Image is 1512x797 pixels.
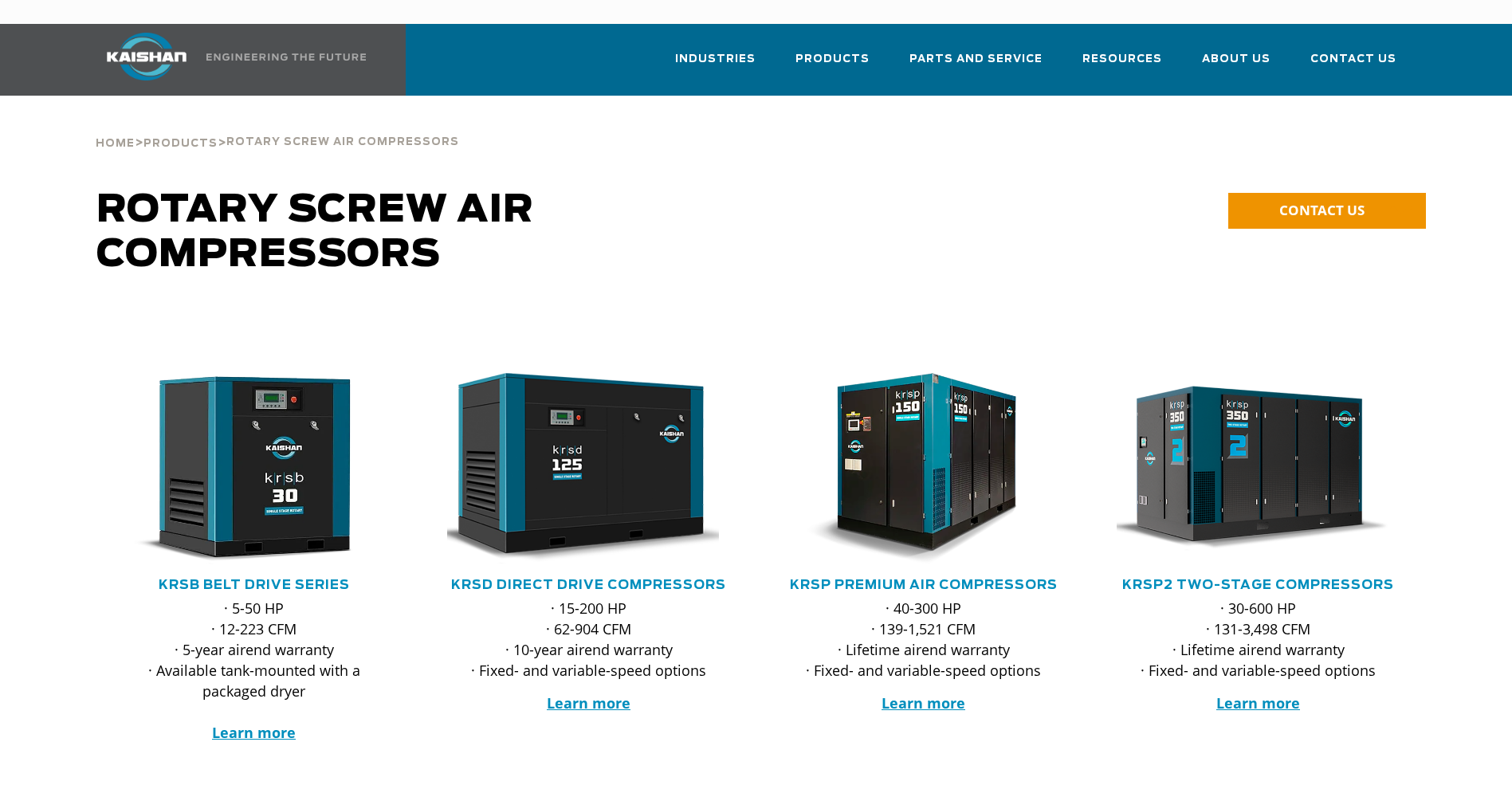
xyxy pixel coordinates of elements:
a: KRSD Direct Drive Compressors [451,579,726,591]
div: krsp350 [1117,373,1400,564]
span: Contact Us [1310,50,1396,69]
a: Learn more [212,723,296,742]
a: Home [96,135,135,150]
div: krsd125 [447,373,731,564]
img: krsd125 [435,373,719,564]
span: Products [143,139,218,149]
span: Parts and Service [909,50,1043,69]
p: · 40-300 HP · 139-1,521 CFM · Lifetime airend warranty · Fixed- and variable-speed options [782,598,1066,681]
p: · 5-50 HP · 12-223 CFM · 5-year airend warranty · Available tank-mounted with a packaged dryer [112,598,396,743]
span: CONTACT US [1279,201,1365,219]
a: Learn more [1216,693,1300,713]
a: Products [795,38,870,92]
a: Products [143,135,218,150]
p: · 30-600 HP · 131-3,498 CFM · Lifetime airend warranty · Fixed- and variable-speed options [1117,598,1400,681]
span: Products [795,50,870,69]
div: > > [96,96,459,156]
span: Rotary Screw Air Compressors [96,191,534,274]
div: krsb30 [112,373,396,564]
img: krsp350 [1105,373,1388,564]
a: KRSB Belt Drive Series [159,579,350,591]
a: Learn more [547,693,630,713]
a: CONTACT US [1228,193,1426,229]
img: krsp150 [770,373,1054,564]
span: Industries [675,50,756,69]
a: Parts and Service [909,38,1043,92]
img: Engineering the future [206,53,366,61]
span: Rotary Screw Air Compressors [226,137,459,147]
p: · 15-200 HP · 62-904 CFM · 10-year airend warranty · Fixed- and variable-speed options [447,598,731,681]
a: About Us [1202,38,1270,92]
a: Contact Us [1310,38,1396,92]
a: Kaishan USA [87,24,369,96]
a: Resources [1082,38,1162,92]
a: Industries [675,38,756,92]
img: kaishan logo [87,33,206,80]
a: KRSP Premium Air Compressors [790,579,1058,591]
div: krsp150 [782,373,1066,564]
a: Learn more [882,693,965,713]
span: Resources [1082,50,1162,69]
img: krsb30 [100,373,384,564]
span: About Us [1202,50,1270,69]
a: KRSP2 Two-Stage Compressors [1122,579,1394,591]
span: Home [96,139,135,149]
